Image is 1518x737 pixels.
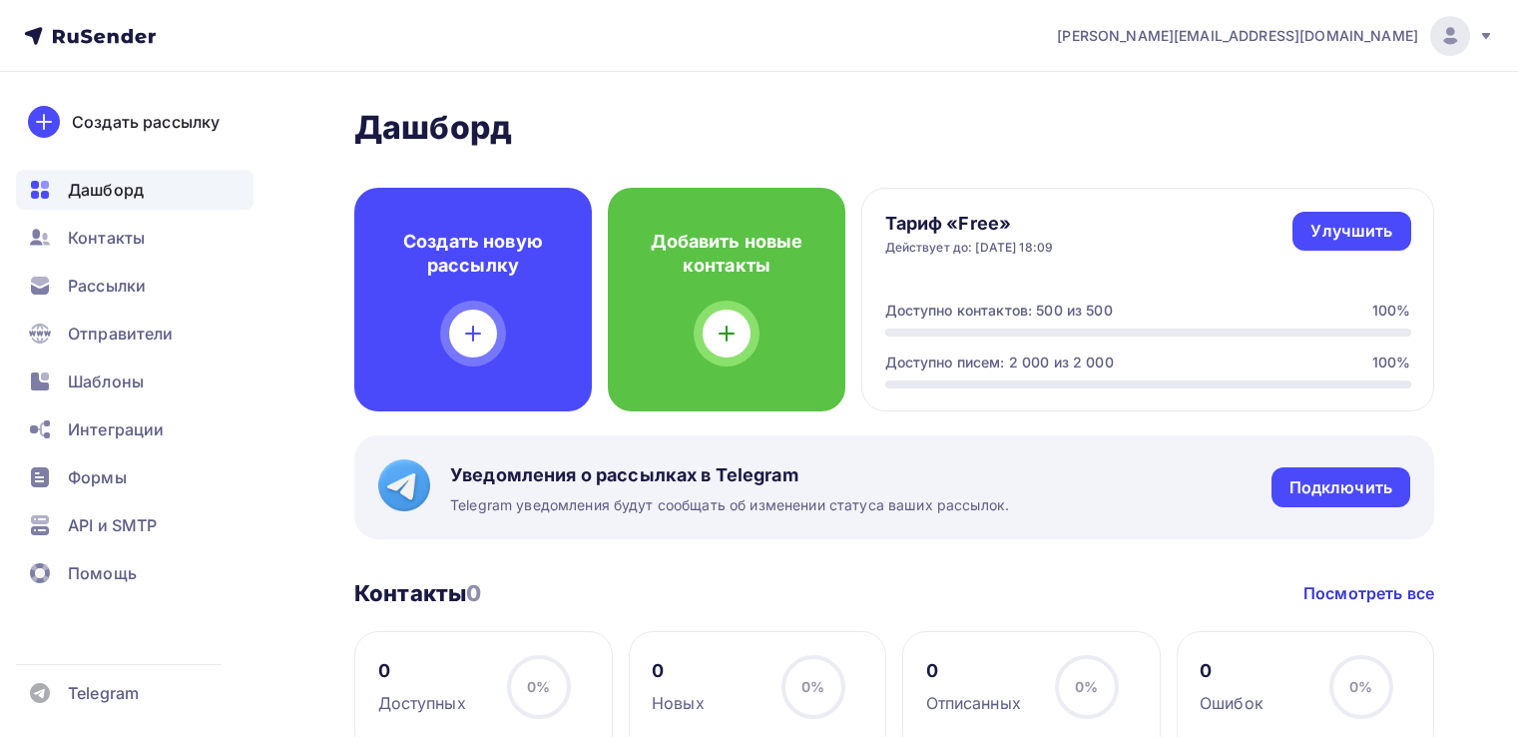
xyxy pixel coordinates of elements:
span: Telegram [68,681,139,705]
a: Отправители [16,314,253,354]
span: Рассылки [68,274,146,298]
div: 100% [1372,353,1411,372]
span: Шаблоны [68,369,144,393]
div: Доступных [378,691,466,715]
span: Отправители [68,322,174,346]
span: API и SMTP [68,513,157,537]
span: Контакты [68,226,145,250]
div: 0 [926,659,1021,683]
span: 0% [801,678,824,695]
span: Формы [68,465,127,489]
a: Формы [16,457,253,497]
span: [PERSON_NAME][EMAIL_ADDRESS][DOMAIN_NAME] [1057,26,1418,46]
div: Новых [652,691,705,715]
div: Отписанных [926,691,1021,715]
span: 0% [527,678,550,695]
div: 100% [1372,301,1411,321]
span: Уведомления о рассылках в Telegram [450,463,1009,487]
a: Дашборд [16,170,253,210]
div: Подключить [1289,476,1392,499]
span: 0 [466,580,481,606]
h2: Дашборд [354,108,1434,148]
div: Создать рассылку [72,110,220,134]
div: 0 [652,659,705,683]
div: Действует до: [DATE] 18:09 [885,240,1054,256]
h4: Создать новую рассылку [386,230,560,278]
span: Дашборд [68,178,144,202]
div: 0 [1200,659,1264,683]
a: [PERSON_NAME][EMAIL_ADDRESS][DOMAIN_NAME] [1057,16,1494,56]
span: Помощь [68,561,137,585]
a: Шаблоны [16,362,253,401]
h3: Контакты [354,579,481,607]
div: Улучшить [1310,220,1392,243]
span: 0% [1349,678,1372,695]
h4: Добавить новые контакты [640,230,813,278]
div: Ошибок [1200,691,1264,715]
a: Контакты [16,218,253,258]
span: Telegram уведомления будут сообщать об изменении статуса ваших рассылок. [450,495,1009,515]
a: Посмотреть все [1303,581,1434,605]
div: Доступно контактов: 500 из 500 [885,301,1113,321]
div: 0 [378,659,466,683]
h4: Тариф «Free» [885,212,1054,236]
a: Рассылки [16,266,253,306]
div: Доступно писем: 2 000 из 2 000 [885,353,1114,372]
span: 0% [1075,678,1098,695]
span: Интеграции [68,417,164,441]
